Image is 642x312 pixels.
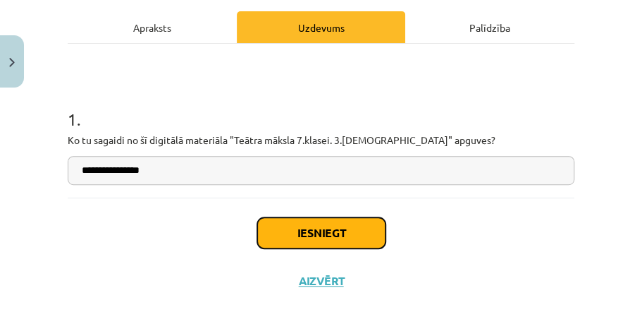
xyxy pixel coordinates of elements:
div: Palīdzība [405,11,574,43]
h1: 1 . [68,85,574,128]
button: Aizvērt [295,274,348,288]
div: Uzdevums [237,11,406,43]
img: icon-close-lesson-0947bae3869378f0d4975bcd49f059093ad1ed9edebbc8119c70593378902aed.svg [9,58,15,67]
div: Apraksts [68,11,237,43]
button: Iesniegt [257,217,385,248]
p: Ko tu sagaidi no šī digitālā materiāla "Teātra māksla 7.klasei. 3.[DEMOGRAPHIC_DATA]" apguves? [68,133,574,148]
